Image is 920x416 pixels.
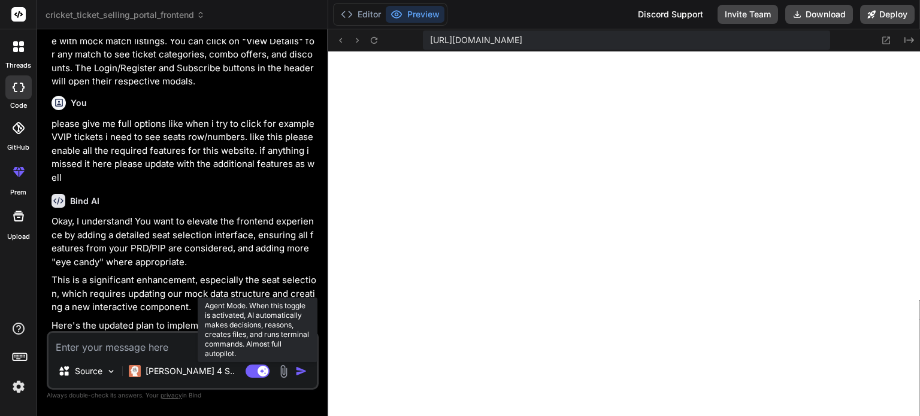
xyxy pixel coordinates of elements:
[129,365,141,377] img: Claude 4 Sonnet
[718,5,778,24] button: Invite Team
[52,117,316,185] p: please give me full options like when i try to click for example VVIP tickets i need to see seats...
[860,5,915,24] button: Deploy
[46,9,205,21] span: cricket_ticket_selling_portal_frontend
[161,391,182,399] span: privacy
[52,274,316,314] p: This is a significant enhancement, especially the seat selection, which requires updating our moc...
[785,5,853,24] button: Download
[106,366,116,376] img: Pick Models
[71,97,87,109] h6: You
[631,5,710,24] div: Discord Support
[243,364,272,378] button: Agent Mode. When this toggle is activated, AI automatically makes decisions, reasons, creates fil...
[5,60,31,71] label: threads
[10,101,27,111] label: code
[386,6,444,23] button: Preview
[146,365,235,377] p: [PERSON_NAME] 4 S..
[336,6,386,23] button: Editor
[430,34,522,46] span: [URL][DOMAIN_NAME]
[70,195,99,207] h6: Bind AI
[10,187,26,198] label: prem
[75,365,102,377] p: Source
[52,215,316,269] p: Okay, I understand! You want to elevate the frontend experience by adding a detailed seat selecti...
[47,390,319,401] p: Always double-check its answers. Your in Bind
[52,319,316,333] p: Here's the updated plan to implement these features:
[277,365,290,378] img: attachment
[8,376,29,397] img: settings
[7,232,30,242] label: Upload
[295,365,307,377] img: icon
[52,8,316,89] p: After running and , your browser will open the Cricket Ticket Selling Portal. You'll see a homepa...
[7,142,29,153] label: GitHub
[328,51,920,416] iframe: Preview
